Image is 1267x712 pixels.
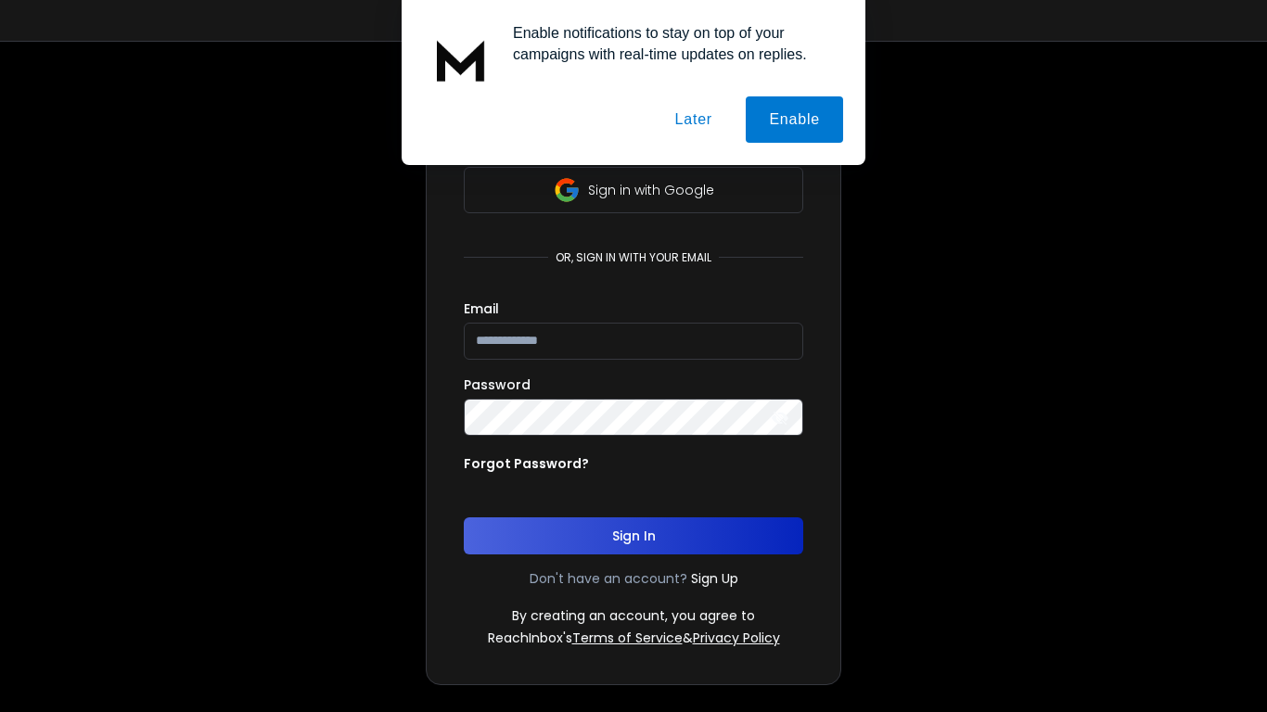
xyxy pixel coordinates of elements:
label: Email [464,302,499,315]
a: Privacy Policy [693,629,780,647]
img: notification icon [424,22,498,96]
button: Enable [746,96,843,143]
p: ReachInbox's & [488,629,780,647]
div: Enable notifications to stay on top of your campaigns with real-time updates on replies. [498,22,843,65]
button: Later [651,96,735,143]
button: Sign In [464,517,803,554]
a: Terms of Service [572,629,683,647]
a: Sign Up [691,569,738,588]
p: Forgot Password? [464,454,589,473]
p: or, sign in with your email [548,250,719,265]
button: Sign in with Google [464,167,803,213]
label: Password [464,378,531,391]
p: Don't have an account? [530,569,687,588]
p: Sign in with Google [588,181,714,199]
p: By creating an account, you agree to [512,606,755,625]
